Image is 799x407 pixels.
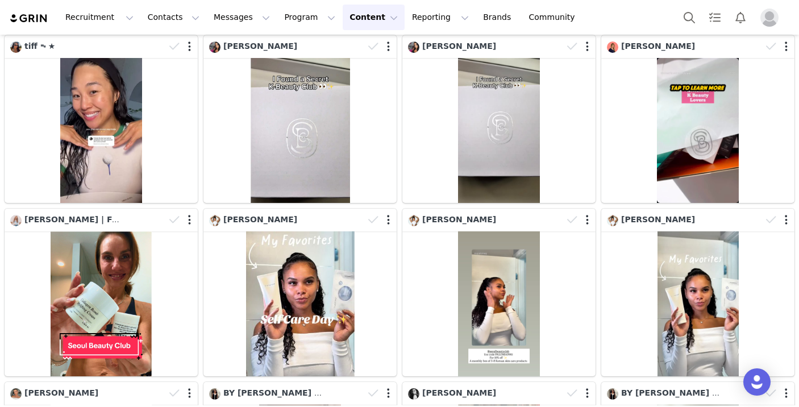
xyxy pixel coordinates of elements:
[754,9,790,27] button: Profile
[9,13,49,24] img: grin logo
[760,9,779,27] img: placeholder-profile.jpg
[405,5,476,30] button: Reporting
[621,41,695,51] span: [PERSON_NAME]
[209,41,220,53] img: f5912f12-4435-44b2-b61f-ad1b22aeaa19.jpg
[343,5,405,30] button: Content
[422,41,496,51] span: [PERSON_NAME]
[277,5,342,30] button: Program
[24,388,98,397] span: [PERSON_NAME]
[621,388,760,397] span: BY [PERSON_NAME] | Daily Life
[607,388,618,400] img: a7edc24c-6528-4692-bf2f-7bbd373a45cc--s.jpg
[621,215,695,224] span: [PERSON_NAME]
[207,5,277,30] button: Messages
[677,5,702,30] button: Search
[408,388,419,400] img: 67614f45-ade0-43ea-824a-937ee9f4eddc.jpg
[141,5,206,30] button: Contacts
[223,41,297,51] span: [PERSON_NAME]
[10,215,22,226] img: fb8822cc-bbf7-4abc-90c7-f5464fec2b7d.jpg
[408,41,419,53] img: f5912f12-4435-44b2-b61f-ad1b22aeaa19.jpg
[209,215,220,226] img: c050cfb7-9484-4233-8d92-8765aa23a267.jpg
[59,5,140,30] button: Recruitment
[24,41,55,51] span: tiff ᯓ★
[476,5,521,30] a: Brands
[10,41,22,53] img: 69f1be87-de7d-4132-9094-dcba156ef3b1.jpg
[223,215,297,224] span: [PERSON_NAME]
[743,368,771,396] div: Open Intercom Messenger
[408,215,419,226] img: c050cfb7-9484-4233-8d92-8765aa23a267.jpg
[223,388,362,397] span: BY [PERSON_NAME] | Daily Life
[10,388,22,400] img: 7b4c5c98-ab14-495f-abaa-a0e3a7d82c20.jpg
[422,388,496,397] span: [PERSON_NAME]
[607,215,618,226] img: c050cfb7-9484-4233-8d92-8765aa23a267.jpg
[728,5,753,30] button: Notifications
[607,41,618,53] img: 679beeb0-a2ce-4e9a-9440-9199b575e03f.jpg
[702,5,727,30] a: Tasks
[422,215,496,224] span: [PERSON_NAME]
[209,388,220,400] img: a7edc24c-6528-4692-bf2f-7bbd373a45cc--s.jpg
[24,215,214,224] span: [PERSON_NAME] | Fashion, Beauty & Style
[522,5,587,30] a: Community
